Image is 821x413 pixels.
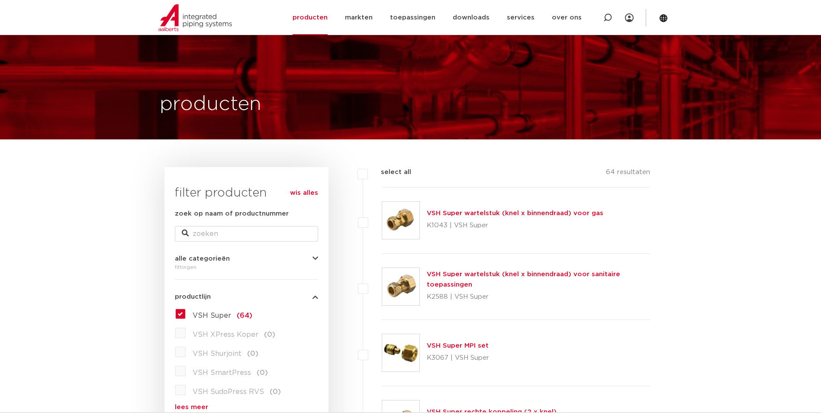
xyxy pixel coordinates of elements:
span: VSH SmartPress [193,369,251,376]
button: productlijn [175,294,318,300]
button: alle categorieën [175,255,318,262]
span: VSH Super [193,312,231,319]
label: select all [368,167,411,177]
span: (0) [257,369,268,376]
p: 64 resultaten [606,167,650,181]
a: VSH Super wartelstuk (knel x binnendraad) voor sanitaire toepassingen [427,271,620,288]
h1: producten [160,90,261,118]
span: (0) [264,331,275,338]
span: VSH XPress Koper [193,331,258,338]
a: VSH Super wartelstuk (knel x binnendraad) voor gas [427,210,603,216]
span: alle categorieën [175,255,230,262]
p: K2588 | VSH Super [427,290,650,304]
span: (0) [270,388,281,395]
img: Thumbnail for VSH Super wartelstuk (knel x binnendraad) voor gas [382,202,419,239]
label: zoek op naam of productnummer [175,209,289,219]
input: zoeken [175,226,318,242]
span: (0) [247,350,258,357]
p: K3067 | VSH Super [427,351,489,365]
div: fittingen [175,262,318,272]
span: VSH SudoPress RVS [193,388,264,395]
a: wis alles [290,188,318,198]
a: lees meer [175,404,318,410]
h3: filter producten [175,184,318,202]
span: VSH Shurjoint [193,350,241,357]
a: VSH Super MPI set [427,342,489,349]
span: (64) [237,312,252,319]
p: K1043 | VSH Super [427,219,603,232]
span: productlijn [175,294,211,300]
img: Thumbnail for VSH Super MPI set [382,334,419,371]
img: Thumbnail for VSH Super wartelstuk (knel x binnendraad) voor sanitaire toepassingen [382,268,419,305]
